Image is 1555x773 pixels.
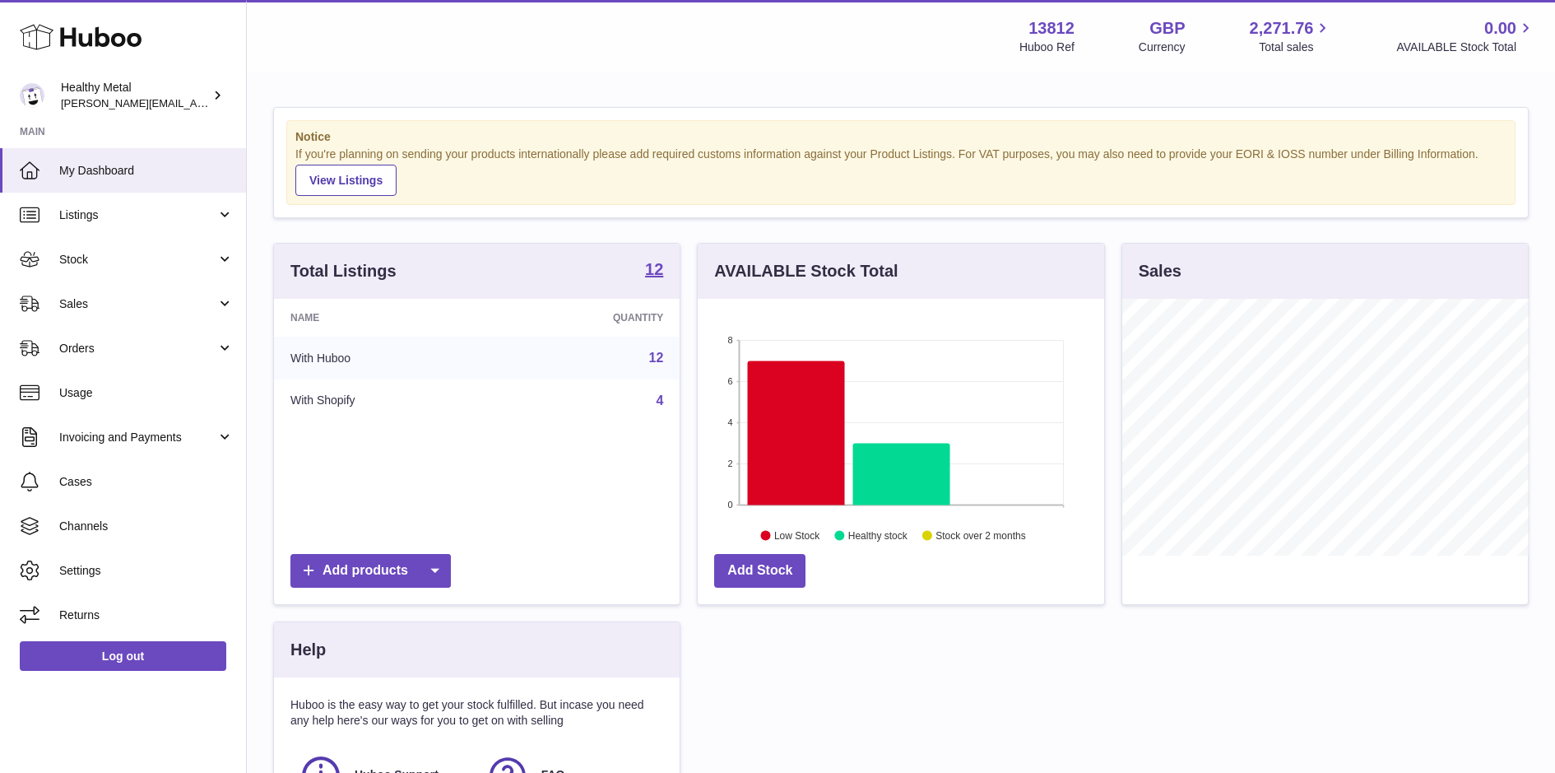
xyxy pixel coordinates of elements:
[274,380,493,422] td: With Shopify
[59,385,234,401] span: Usage
[714,554,805,588] a: Add Stock
[61,80,209,111] div: Healthy Metal
[774,529,820,541] text: Low Stock
[59,341,216,356] span: Orders
[714,260,898,282] h3: AVAILABLE Stock Total
[295,147,1506,196] div: If you're planning on sending your products internationally please add required customs informati...
[59,207,216,223] span: Listings
[1139,260,1181,282] h3: Sales
[493,299,680,337] th: Quantity
[656,393,663,407] a: 4
[936,529,1026,541] text: Stock over 2 months
[290,639,326,661] h3: Help
[61,96,330,109] span: [PERSON_NAME][EMAIL_ADDRESS][DOMAIN_NAME]
[1028,17,1075,40] strong: 13812
[728,376,733,386] text: 6
[20,83,44,108] img: jose@healthy-metal.com
[1019,40,1075,55] div: Huboo Ref
[59,519,234,534] span: Channels
[1484,17,1516,40] span: 0.00
[295,129,1506,145] strong: Notice
[59,430,216,445] span: Invoicing and Payments
[59,252,216,268] span: Stock
[59,163,234,179] span: My Dashboard
[59,296,216,312] span: Sales
[1396,17,1535,55] a: 0.00 AVAILABLE Stock Total
[290,697,663,729] p: Huboo is the easy way to get your stock fulfilled. But incase you need any help here's our ways f...
[728,335,733,345] text: 8
[728,417,733,427] text: 4
[645,261,663,281] a: 12
[59,474,234,490] span: Cases
[274,337,493,380] td: With Huboo
[1149,17,1185,40] strong: GBP
[290,554,451,588] a: Add products
[728,459,733,468] text: 2
[1396,40,1535,55] span: AVAILABLE Stock Total
[1259,40,1332,55] span: Total sales
[59,563,234,579] span: Settings
[274,299,493,337] th: Name
[59,608,234,623] span: Returns
[649,351,664,365] a: 12
[848,529,908,541] text: Healthy stock
[645,261,663,277] strong: 12
[295,165,397,196] a: View Listings
[290,260,397,282] h3: Total Listings
[20,641,226,671] a: Log out
[1139,40,1186,55] div: Currency
[1250,17,1333,55] a: 2,271.76 Total sales
[728,500,733,510] text: 0
[1250,17,1314,40] span: 2,271.76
